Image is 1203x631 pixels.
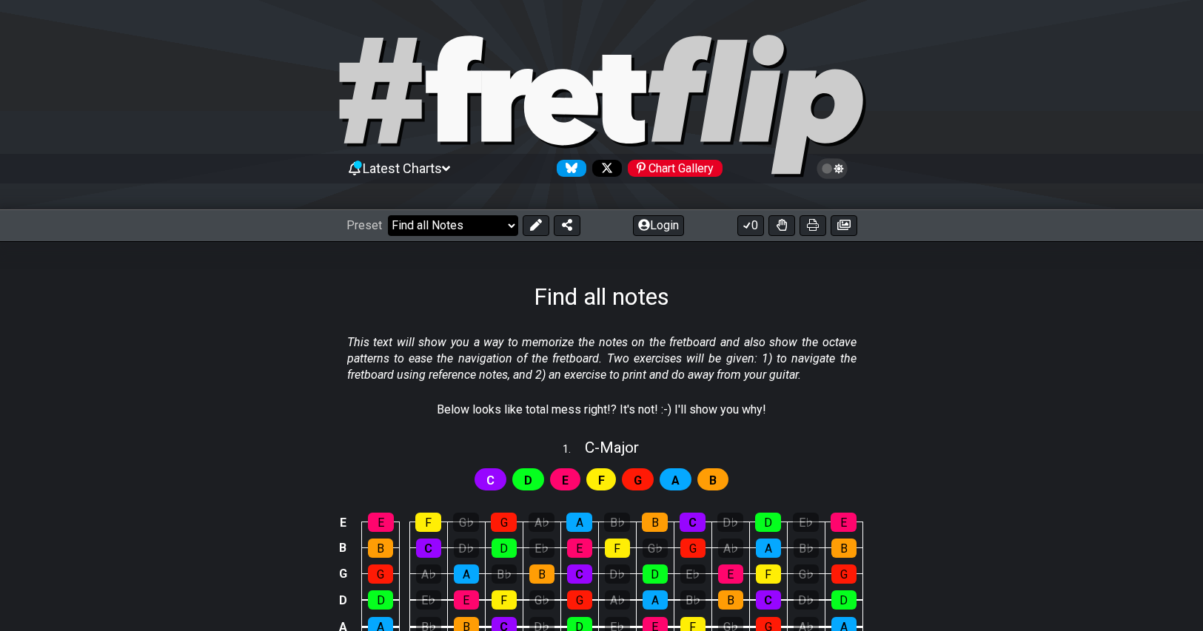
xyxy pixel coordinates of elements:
div: B♭ [794,539,819,558]
div: G [567,590,592,610]
td: G [334,561,352,587]
div: B [718,590,743,610]
div: B [831,539,857,558]
div: D [755,513,781,532]
span: 1 . [563,442,585,458]
div: G♭ [453,513,479,532]
td: D [334,587,352,613]
div: D♭ [605,564,630,584]
div: G [831,564,857,584]
span: First enable full edit mode to edit [486,470,495,491]
div: B♭ [492,564,517,584]
div: F [756,564,781,584]
div: B♭ [604,513,630,532]
span: First enable full edit mode to edit [598,470,605,491]
div: B [368,539,393,558]
div: G [368,564,393,584]
span: First enable full edit mode to edit [634,470,642,491]
div: E♭ [416,590,441,610]
div: G♭ [794,564,819,584]
div: E [718,564,743,584]
div: D [831,590,857,610]
div: B [529,564,554,584]
div: A♭ [416,564,441,584]
a: Follow #fretflip at Bluesky [551,160,586,177]
button: Create image [831,215,857,236]
div: D♭ [717,513,743,532]
div: A♭ [529,513,554,532]
a: #fretflip at Pinterest [622,160,723,177]
h1: Find all notes [534,283,669,311]
div: E [831,513,857,532]
button: Print [800,215,826,236]
div: E [454,590,479,610]
div: A [643,590,668,610]
span: Latest Charts [363,161,442,176]
span: Preset [346,218,382,232]
div: E [368,513,394,532]
div: C [416,539,441,558]
div: G♭ [643,539,668,558]
div: E♭ [793,513,819,532]
span: First enable full edit mode to edit [709,470,717,491]
div: F [492,590,517,610]
button: Share Preset [554,215,580,236]
div: B [642,513,668,532]
span: First enable full edit mode to edit [562,470,569,491]
div: E♭ [529,539,554,558]
div: B♭ [680,590,706,610]
span: Toggle light / dark theme [824,162,841,175]
a: Follow #fretflip at X [586,160,622,177]
div: C [567,564,592,584]
div: E♭ [680,564,706,584]
span: First enable full edit mode to edit [671,470,680,491]
em: This text will show you a way to memorize the notes on the fretboard and also show the octave pat... [347,335,857,382]
div: A [454,564,479,584]
div: D [492,539,517,558]
div: D♭ [454,539,479,558]
div: C [680,513,706,532]
td: B [334,535,352,561]
div: A [566,513,592,532]
button: Login [633,215,684,236]
button: Edit Preset [523,215,549,236]
div: D [643,564,668,584]
div: D♭ [794,590,819,610]
td: E [334,510,352,536]
div: G [680,539,706,558]
p: Below looks like total mess right!? It's not! :-) I'll show you why! [437,402,766,418]
div: C [756,590,781,610]
span: C - Major [585,439,639,456]
div: F [415,513,441,532]
span: First enable full edit mode to edit [524,470,532,491]
div: Chart Gallery [628,160,723,177]
div: A♭ [605,590,630,610]
div: E [567,539,592,558]
div: A [756,539,781,558]
div: F [605,539,630,558]
div: G♭ [529,590,554,610]
select: Preset [388,215,518,236]
button: Toggle Dexterity for all fretkits [768,215,795,236]
button: 0 [737,215,764,236]
div: D [368,590,393,610]
div: G [491,513,517,532]
div: A♭ [718,539,743,558]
